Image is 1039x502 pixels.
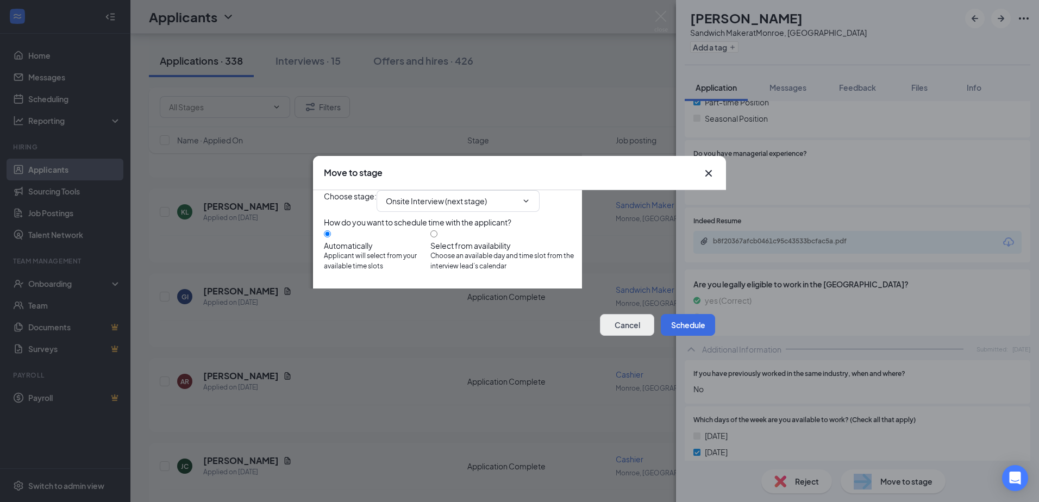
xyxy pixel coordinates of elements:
[522,197,530,205] svg: ChevronDown
[350,290,554,303] span: Mark applicant(s) as Completed for Application Complete
[324,190,377,212] span: Choose stage :
[324,167,383,179] h3: Move to stage
[584,251,715,272] span: Enter a time that you have already agreed upon with applicant
[584,240,715,251] div: Set a specific day and time
[702,167,715,180] button: Close
[1002,465,1028,491] div: Open Intercom Messenger
[430,251,584,272] span: Choose an available day and time slot from the interview lead’s calendar
[324,251,430,272] span: Applicant will select from your available time slots
[333,318,346,331] svg: Eye
[324,216,715,228] div: How do you want to schedule time with the applicant?
[661,314,715,336] button: Schedule
[600,314,654,336] button: Cancel
[324,314,430,336] button: Preview notificationEye
[324,240,430,251] div: Automatically
[702,167,715,180] svg: Cross
[430,240,584,251] div: Select from availability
